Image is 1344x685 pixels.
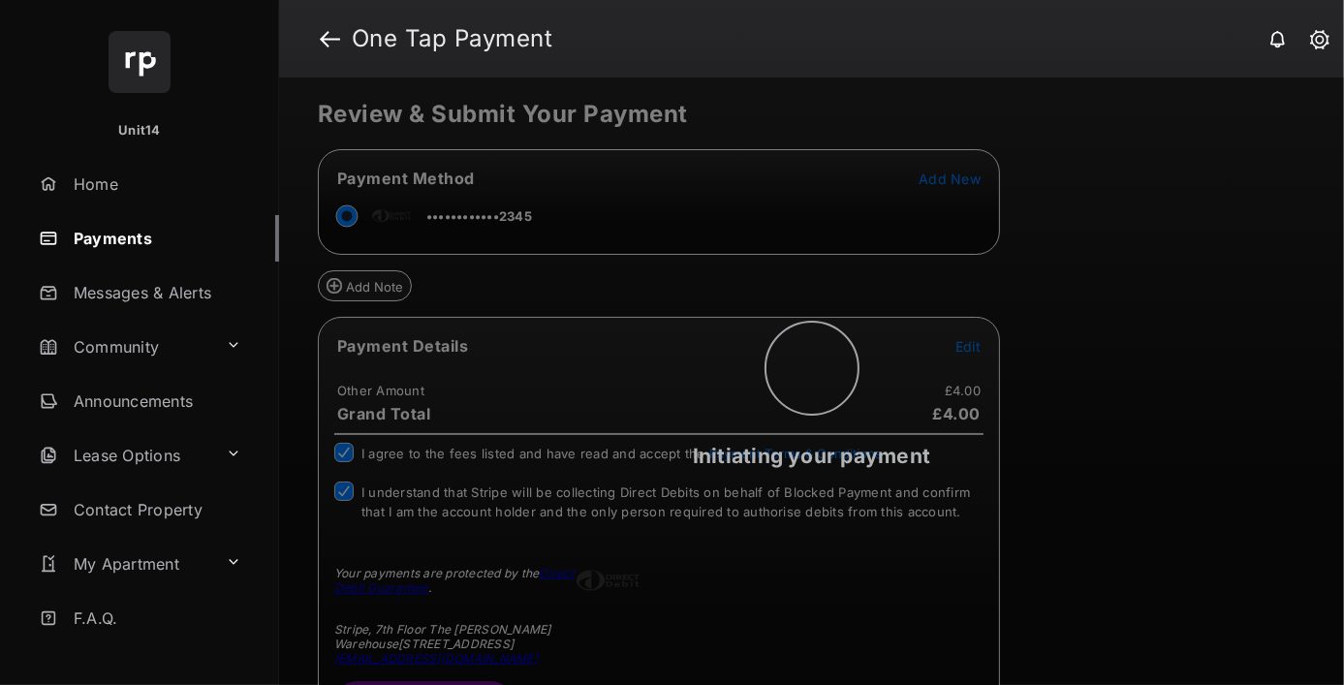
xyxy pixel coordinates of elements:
a: Messages & Alerts [31,269,279,316]
img: svg+xml;base64,PHN2ZyB4bWxucz0iaHR0cDovL3d3dy53My5vcmcvMjAwMC9zdmciIHdpZHRoPSI2NCIgaGVpZ2h0PSI2NC... [109,31,171,93]
span: Initiating your payment [693,444,931,468]
a: Payments [31,215,279,262]
strong: One Tap Payment [352,27,553,50]
a: Lease Options [31,432,218,479]
p: Unit14 [118,121,161,140]
a: Contact Property [31,486,279,533]
a: F.A.Q. [31,595,279,641]
a: Home [31,161,279,207]
a: My Apartment [31,541,218,587]
a: Announcements [31,378,279,424]
a: Community [31,324,218,370]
